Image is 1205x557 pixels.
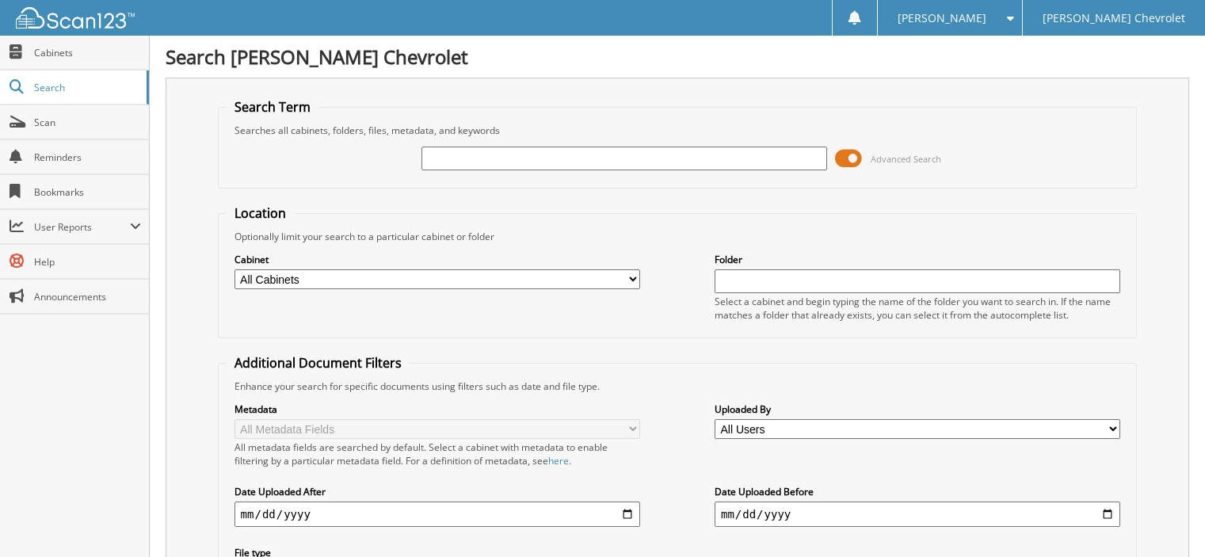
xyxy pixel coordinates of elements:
[235,441,640,467] div: All metadata fields are searched by default. Select a cabinet with metadata to enable filtering b...
[235,253,640,266] label: Cabinet
[34,116,141,129] span: Scan
[34,151,141,164] span: Reminders
[34,46,141,59] span: Cabinets
[16,7,135,29] img: scan123-logo-white.svg
[715,253,1120,266] label: Folder
[898,13,986,23] span: [PERSON_NAME]
[227,230,1129,243] div: Optionally limit your search to a particular cabinet or folder
[235,502,640,527] input: start
[715,295,1120,322] div: Select a cabinet and begin typing the name of the folder you want to search in. If the name match...
[871,153,941,165] span: Advanced Search
[715,485,1120,498] label: Date Uploaded Before
[227,124,1129,137] div: Searches all cabinets, folders, files, metadata, and keywords
[227,98,318,116] legend: Search Term
[34,81,139,94] span: Search
[548,454,569,467] a: here
[166,44,1189,70] h1: Search [PERSON_NAME] Chevrolet
[227,204,294,222] legend: Location
[34,290,141,303] span: Announcements
[715,402,1120,416] label: Uploaded By
[34,255,141,269] span: Help
[227,380,1129,393] div: Enhance your search for specific documents using filters such as date and file type.
[34,185,141,199] span: Bookmarks
[235,402,640,416] label: Metadata
[715,502,1120,527] input: end
[34,220,130,234] span: User Reports
[1043,13,1185,23] span: [PERSON_NAME] Chevrolet
[227,354,410,372] legend: Additional Document Filters
[235,485,640,498] label: Date Uploaded After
